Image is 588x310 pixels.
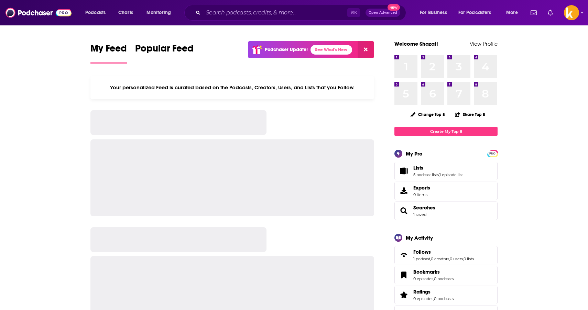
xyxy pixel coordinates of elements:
[433,296,434,301] span: ,
[413,296,433,301] a: 0 episodes
[142,7,180,18] button: open menu
[413,276,433,281] a: 0 episodes
[135,43,194,64] a: Popular Feed
[454,7,501,18] button: open menu
[420,8,447,18] span: For Business
[450,256,463,261] a: 0 users
[397,206,411,216] a: Searches
[369,11,397,14] span: Open Advanced
[413,172,439,177] a: 5 podcast lists
[311,45,352,55] a: See What's New
[394,182,498,200] a: Exports
[114,7,137,18] a: Charts
[394,41,438,47] a: Welcome Shazat!
[406,234,433,241] div: My Activity
[488,151,497,156] a: PRO
[434,296,454,301] a: 0 podcasts
[118,8,133,18] span: Charts
[413,256,430,261] a: 1 podcast
[413,289,454,295] a: Ratings
[6,6,72,19] img: Podchaser - Follow, Share and Rate Podcasts
[394,246,498,264] span: Follows
[394,266,498,284] span: Bookmarks
[413,212,426,217] a: 1 saved
[545,7,556,19] a: Show notifications dropdown
[506,8,518,18] span: More
[397,290,411,300] a: Ratings
[528,7,540,19] a: Show notifications dropdown
[413,205,435,211] a: Searches
[85,8,106,18] span: Podcasts
[413,249,431,255] span: Follows
[394,127,498,136] a: Create My Top 8
[397,166,411,176] a: Lists
[439,172,463,177] a: 1 episode list
[90,76,374,99] div: Your personalized Feed is curated based on the Podcasts, Creators, Users, and Lists that you Follow.
[191,5,413,21] div: Search podcasts, credits, & more...
[397,250,411,260] a: Follows
[415,7,456,18] button: open menu
[394,162,498,180] span: Lists
[347,8,360,17] span: ⌘ K
[413,269,440,275] span: Bookmarks
[406,110,449,119] button: Change Top 8
[455,108,486,121] button: Share Top 8
[394,286,498,304] span: Ratings
[397,270,411,280] a: Bookmarks
[434,276,454,281] a: 0 podcasts
[265,47,308,53] p: Podchaser Update!
[431,256,449,261] a: 0 creators
[458,8,491,18] span: For Podcasters
[564,5,579,20] img: User Profile
[464,256,474,261] a: 0 lists
[394,202,498,220] span: Searches
[413,269,454,275] a: Bookmarks
[564,5,579,20] span: Logged in as sshawan
[564,5,579,20] button: Show profile menu
[146,8,171,18] span: Monitoring
[413,165,423,171] span: Lists
[433,276,434,281] span: ,
[501,7,526,18] button: open menu
[80,7,115,18] button: open menu
[413,185,430,191] span: Exports
[413,192,430,197] span: 0 items
[366,9,400,17] button: Open AdvancedNew
[397,186,411,196] span: Exports
[406,150,423,157] div: My Pro
[413,165,463,171] a: Lists
[430,256,431,261] span: ,
[413,249,474,255] a: Follows
[413,289,431,295] span: Ratings
[135,43,194,58] span: Popular Feed
[90,43,127,58] span: My Feed
[439,172,439,177] span: ,
[203,7,347,18] input: Search podcasts, credits, & more...
[388,4,400,11] span: New
[470,41,498,47] a: View Profile
[90,43,127,64] a: My Feed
